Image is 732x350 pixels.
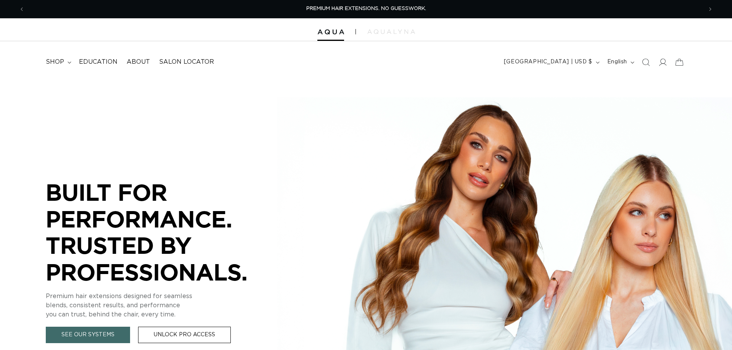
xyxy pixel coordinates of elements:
[13,2,30,16] button: Previous announcement
[46,327,130,343] a: See Our Systems
[46,292,275,319] p: Premium hair extensions designed for seamless blends, consistent results, and performance you can...
[46,58,64,66] span: shop
[702,2,719,16] button: Next announcement
[499,55,603,69] button: [GEOGRAPHIC_DATA] | USD $
[127,58,150,66] span: About
[367,29,415,34] img: aqualyna.com
[607,58,627,66] span: English
[41,53,74,71] summary: shop
[159,58,214,66] span: Salon Locator
[79,58,117,66] span: Education
[74,53,122,71] a: Education
[603,55,637,69] button: English
[46,179,275,285] p: BUILT FOR PERFORMANCE. TRUSTED BY PROFESSIONALS.
[122,53,154,71] a: About
[637,54,654,71] summary: Search
[154,53,219,71] a: Salon Locator
[504,58,592,66] span: [GEOGRAPHIC_DATA] | USD $
[306,6,426,11] span: PREMIUM HAIR EXTENSIONS. NO GUESSWORK.
[138,327,231,343] a: Unlock Pro Access
[317,29,344,35] img: Aqua Hair Extensions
